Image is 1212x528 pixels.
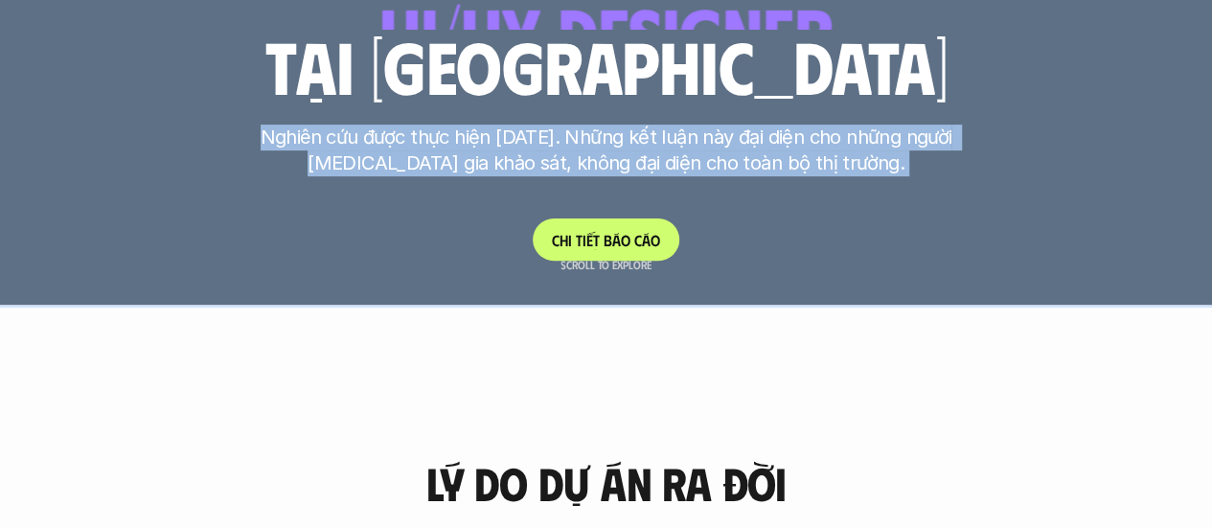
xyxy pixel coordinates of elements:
span: h [560,231,568,249]
a: Chitiếtbáocáo [533,218,679,261]
span: o [651,231,660,249]
span: c [634,231,642,249]
h3: Lý do dự án ra đời [425,458,786,509]
span: t [576,231,583,249]
span: á [642,231,651,249]
span: i [568,231,572,249]
span: C [552,231,560,249]
span: b [604,231,612,249]
span: o [621,231,630,249]
span: ế [586,231,593,249]
span: t [593,231,600,249]
span: i [583,231,586,249]
p: Nghiên cứu được thực hiện [DATE]. Những kết luận này đại diện cho những người [MEDICAL_DATA] gia ... [247,125,966,176]
h1: tại [GEOGRAPHIC_DATA] [264,25,948,105]
p: Scroll to explore [560,258,652,271]
span: á [612,231,621,249]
